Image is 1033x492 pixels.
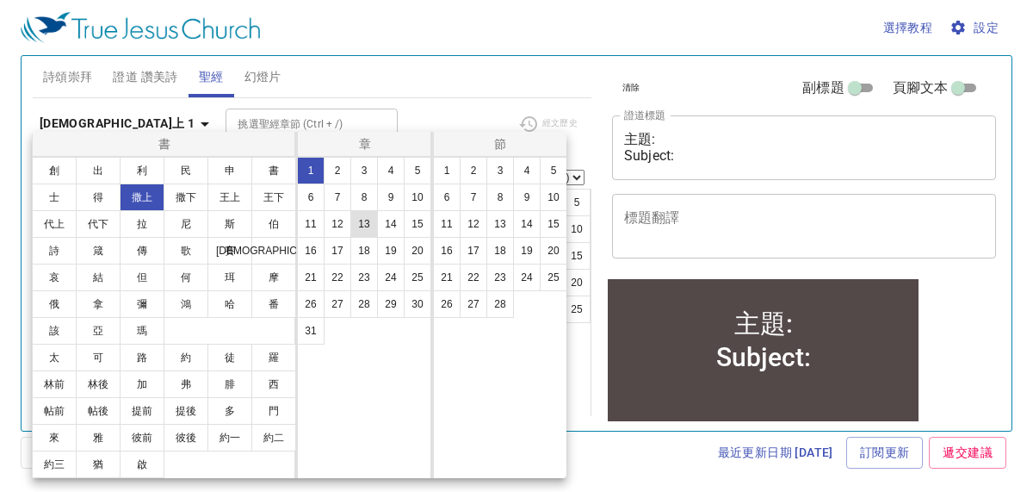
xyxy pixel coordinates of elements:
[251,237,296,265] button: [DEMOGRAPHIC_DATA]
[324,184,351,211] button: 7
[76,290,121,318] button: 拿
[120,184,164,211] button: 撒上
[486,157,514,184] button: 3
[404,184,431,211] button: 10
[76,317,121,345] button: 亞
[301,135,429,153] p: 章
[540,184,567,211] button: 10
[297,184,325,211] button: 6
[120,210,164,238] button: 拉
[164,344,208,371] button: 約
[486,210,514,238] button: 13
[120,424,164,452] button: 彼前
[164,264,208,291] button: 何
[540,264,567,291] button: 25
[207,157,252,184] button: 申
[76,424,121,452] button: 雅
[207,397,252,425] button: 多
[207,210,252,238] button: 斯
[324,157,351,184] button: 2
[377,237,405,265] button: 19
[404,290,431,318] button: 30
[251,210,296,238] button: 伯
[120,451,164,478] button: 啟
[513,237,541,265] button: 19
[120,344,164,371] button: 路
[32,424,77,452] button: 來
[251,184,296,211] button: 王下
[460,264,487,291] button: 22
[377,184,405,211] button: 9
[120,157,164,184] button: 利
[433,290,461,318] button: 26
[164,210,208,238] button: 尼
[207,237,252,265] button: 賽
[251,290,296,318] button: 番
[32,237,77,265] button: 詩
[460,237,487,265] button: 17
[32,451,77,478] button: 約三
[324,290,351,318] button: 27
[404,210,431,238] button: 15
[207,264,252,291] button: 珥
[164,397,208,425] button: 提後
[350,264,378,291] button: 23
[297,237,325,265] button: 16
[164,424,208,452] button: 彼後
[120,317,164,345] button: 瑪
[437,135,563,153] p: 節
[297,317,325,345] button: 31
[76,451,121,478] button: 猶
[460,290,487,318] button: 27
[32,210,77,238] button: 代上
[251,264,296,291] button: 摩
[350,237,378,265] button: 18
[32,157,77,184] button: 創
[207,184,252,211] button: 王上
[76,264,121,291] button: 結
[540,237,567,265] button: 20
[120,397,164,425] button: 提前
[540,157,567,184] button: 5
[297,157,325,184] button: 1
[433,264,461,291] button: 21
[251,344,296,371] button: 羅
[486,237,514,265] button: 18
[404,237,431,265] button: 20
[120,290,164,318] button: 彌
[297,210,325,238] button: 11
[377,290,405,318] button: 29
[513,157,541,184] button: 4
[297,290,325,318] button: 26
[404,264,431,291] button: 25
[513,210,541,238] button: 14
[460,157,487,184] button: 2
[32,397,77,425] button: 帖前
[76,371,121,398] button: 林後
[486,264,514,291] button: 23
[207,371,252,398] button: 腓
[76,237,121,265] button: 箴
[120,371,164,398] button: 加
[32,184,77,211] button: 士
[111,30,206,96] div: 主題: Subject:
[207,344,252,371] button: 徒
[513,184,541,211] button: 9
[164,290,208,318] button: 鴻
[251,371,296,398] button: 西
[164,184,208,211] button: 撒下
[350,184,378,211] button: 8
[76,210,121,238] button: 代下
[324,210,351,238] button: 12
[32,371,77,398] button: 林前
[120,237,164,265] button: 傳
[251,397,296,425] button: 門
[76,184,121,211] button: 得
[433,210,461,238] button: 11
[207,290,252,318] button: 哈
[540,210,567,238] button: 15
[350,157,378,184] button: 3
[251,157,296,184] button: 書
[324,264,351,291] button: 22
[513,264,541,291] button: 24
